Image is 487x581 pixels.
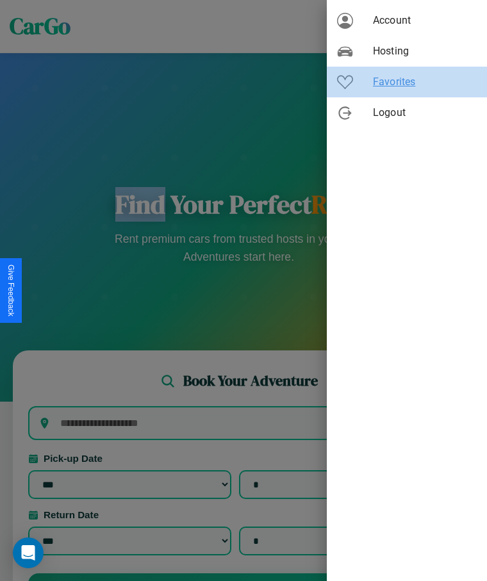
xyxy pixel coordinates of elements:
div: Logout [327,97,487,128]
span: Account [373,13,477,28]
span: Hosting [373,44,477,59]
div: Favorites [327,67,487,97]
span: Logout [373,105,477,120]
div: Hosting [327,36,487,67]
span: Favorites [373,74,477,90]
div: Give Feedback [6,265,15,316]
div: Account [327,5,487,36]
div: Open Intercom Messenger [13,537,44,568]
